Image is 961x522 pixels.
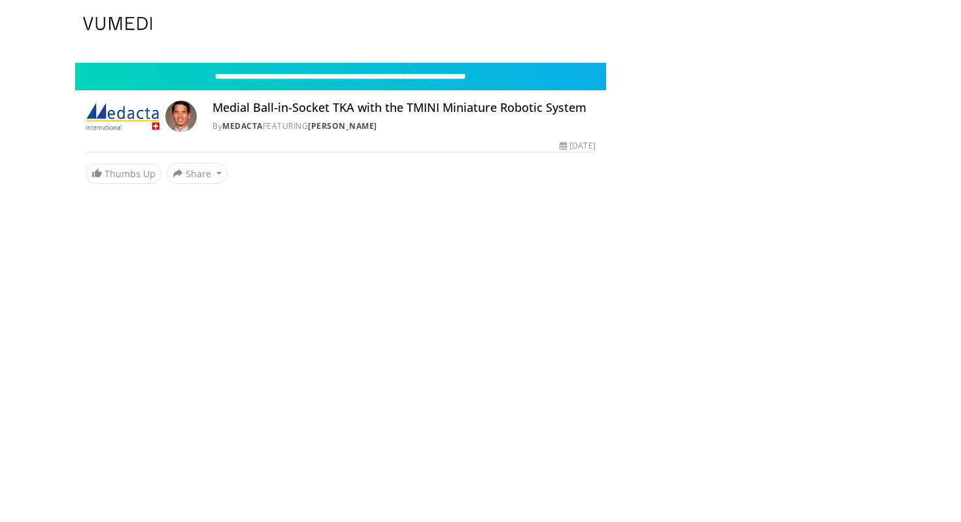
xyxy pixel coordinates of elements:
[86,164,161,184] a: Thumbs Up
[165,101,197,132] img: Avatar
[560,140,595,152] div: [DATE]
[308,120,377,131] a: [PERSON_NAME]
[167,163,228,184] button: Share
[222,120,263,131] a: Medacta
[86,101,160,132] img: Medacta
[83,17,152,30] img: VuMedi Logo
[212,101,595,115] h4: Medial Ball-in-Socket TKA with the TMINI Miniature Robotic System
[212,120,595,132] div: By FEATURING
